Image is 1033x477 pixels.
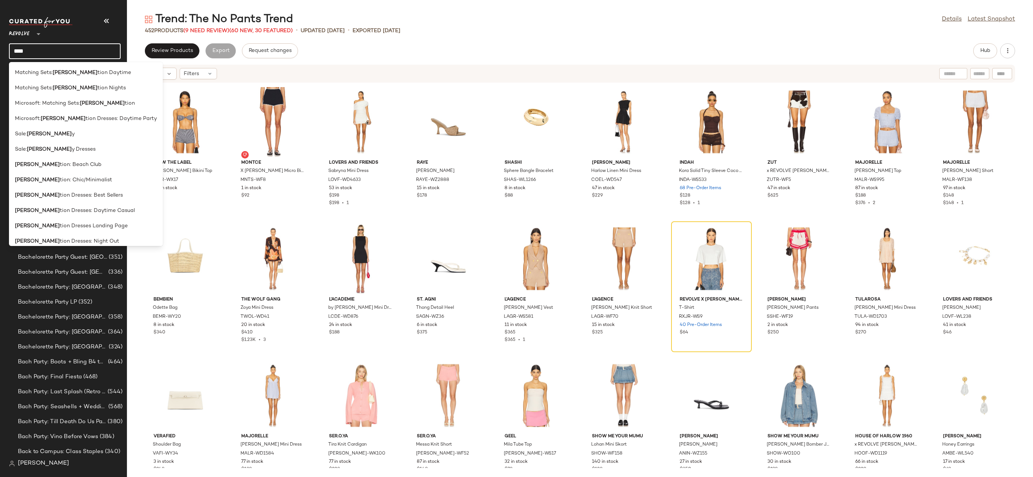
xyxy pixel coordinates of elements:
span: (60 New, 30 Featured) [229,28,293,34]
span: House of Harlow 1960 [855,433,919,440]
span: Sale: [15,145,27,153]
img: RAYE-WZ2888_V1.jpg [411,87,486,157]
span: Messa Knit Short [416,441,452,448]
span: (358) [107,313,122,321]
span: MAJORELLE [241,433,305,440]
span: • [515,338,523,342]
b: [PERSON_NAME] [80,99,125,107]
span: Bachelorette Party: [GEOGRAPHIC_DATA] [18,328,106,336]
span: 68 Pre-Order Items [680,185,721,192]
img: cfy_white_logo.C9jOOHJF.svg [9,17,72,28]
span: 2 in stock [767,322,788,329]
span: (468) [82,373,97,381]
span: LOVF-WL238 [942,314,971,320]
img: TWOL-WD41_V1.jpg [235,224,311,293]
span: RAYE [417,160,480,166]
b: [PERSON_NAME] [15,222,60,230]
span: $148 [943,193,954,199]
span: $128 [592,466,602,473]
span: 15 in stock [592,322,615,329]
div: Products [145,27,293,35]
img: SERR-WK100_V1.jpg [323,361,398,430]
span: $128 [680,201,690,206]
img: MALR-WF138_V1.jpg [937,87,1012,157]
span: Montce [241,160,305,166]
span: INDA-WS533 [679,177,707,184]
span: Shoulder Bag [153,441,181,448]
span: COEL-WD547 [591,177,622,184]
span: Request changes [248,48,292,54]
span: ZUTR-WF5 [767,177,791,184]
span: • [256,338,263,342]
img: LAGR-WS581_V1.jpg [499,224,574,293]
span: 1 [698,201,700,206]
span: SHAS-WL1266 [504,177,536,184]
span: [PERSON_NAME]-WK100 [328,450,385,457]
span: St. Agni [417,296,480,303]
img: RXJR-WS9_V1.jpg [674,224,749,293]
b: [PERSON_NAME] [15,207,60,215]
span: 3 in stock [153,459,174,465]
span: 97 in stock [943,185,965,192]
span: $148 [417,466,428,473]
span: SHASHI [505,160,568,166]
span: SHOW-WO100 [767,450,800,457]
span: $188 [241,466,252,473]
span: Bachelorette Party Guest: [GEOGRAPHIC_DATA] [18,268,107,277]
span: (351) [107,253,122,262]
span: $248 [153,466,164,473]
span: $198 [329,193,339,199]
b: [PERSON_NAME] [41,115,86,123]
img: LOVF-WD4633_V1.jpg [323,87,398,157]
span: LAGR-WF70 [591,314,618,320]
span: Bachelorette Party: [GEOGRAPHIC_DATA] [18,313,107,321]
span: 66 in stock [855,459,878,465]
span: 15 in stock [417,185,440,192]
span: SAGN-WZ36 [416,314,444,320]
span: VERAFIED [153,433,217,440]
a: Details [942,15,962,24]
span: Mila Tube Top [504,441,532,448]
span: Sphere Bangle Bracelet [504,168,553,175]
span: (324) [107,343,122,351]
span: MNTS-WF8 [241,177,266,184]
img: HOOF-WD1119_V1.jpg [849,361,925,430]
span: Geel [505,433,568,440]
span: MALR-WS995 [854,177,884,184]
span: 47 in stock [592,185,615,192]
span: AMBE-WL540 [942,450,974,457]
span: Bachelorette Party: [GEOGRAPHIC_DATA] [18,343,107,351]
span: Lovers and Friends [329,160,393,166]
span: tion Daytime [97,69,131,77]
span: [PERSON_NAME]-WS17 [504,450,556,457]
span: 30 in stock [767,459,791,465]
span: Bach Party: Till Death Do Us Party [18,418,106,426]
span: $178 [417,193,427,199]
span: Bach Party: Vino Before Vows [18,433,98,441]
span: $128 [680,193,690,199]
span: $46 [943,329,952,336]
span: $229 [855,466,866,473]
span: $270 [855,329,866,336]
span: 452 [145,28,154,34]
span: REVOLVE x [PERSON_NAME] [680,296,743,303]
span: (348) [106,283,122,292]
span: tion: Beach Club [60,161,102,169]
span: 94 in stock [855,322,879,329]
span: • [954,201,961,206]
span: [PERSON_NAME] Pants [767,305,819,311]
span: YLLW THE LABEL [153,160,217,166]
span: [PERSON_NAME]-WF52 [416,450,469,457]
span: YLLR-WX17 [153,177,178,184]
span: 27 in stock [680,459,702,465]
span: (384) [98,433,114,441]
span: $1.23K [241,338,256,342]
span: 77 in stock [241,459,263,465]
span: (352) [77,298,92,307]
span: TULA-WD1703 [854,314,887,320]
span: 20 in stock [241,322,265,329]
span: $148 [943,201,954,206]
span: [PERSON_NAME] [416,168,455,175]
span: $376 [855,201,865,206]
div: Trend: The No Pants Trend [145,12,293,27]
